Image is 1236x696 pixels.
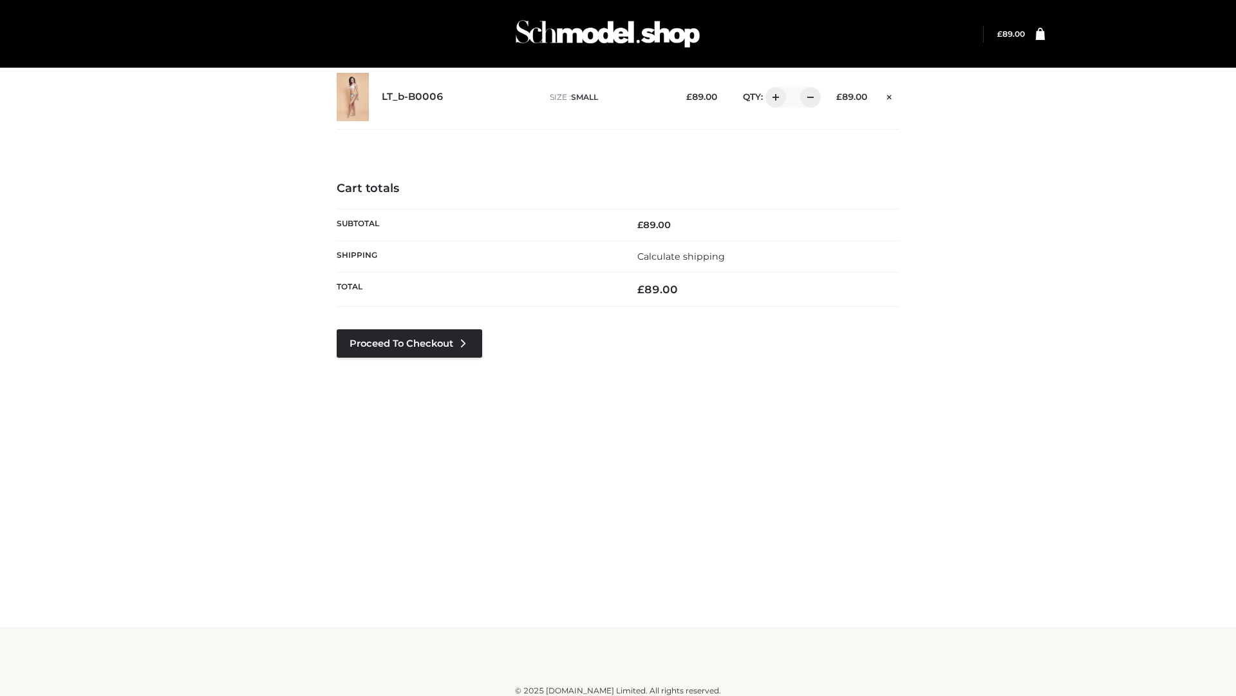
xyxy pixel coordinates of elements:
span: £ [637,219,643,231]
span: £ [836,92,842,102]
th: Total [337,273,618,307]
span: £ [997,29,1002,39]
bdi: 89.00 [997,29,1025,39]
bdi: 89.00 [836,92,867,102]
span: £ [637,283,644,296]
bdi: 89.00 [637,219,671,231]
div: QTY: [730,87,816,108]
p: size : [550,92,666,103]
a: Remove this item [880,87,899,104]
span: SMALL [571,92,598,102]
a: Calculate shipping [637,251,725,262]
bdi: 89.00 [637,283,678,296]
img: Schmodel Admin 964 [511,8,704,59]
a: Proceed to Checkout [337,329,482,358]
a: LT_b-B0006 [382,91,444,103]
a: £89.00 [997,29,1025,39]
bdi: 89.00 [686,92,717,102]
th: Subtotal [337,209,618,240]
h4: Cart totals [337,182,899,196]
th: Shipping [337,240,618,272]
span: £ [686,92,692,102]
